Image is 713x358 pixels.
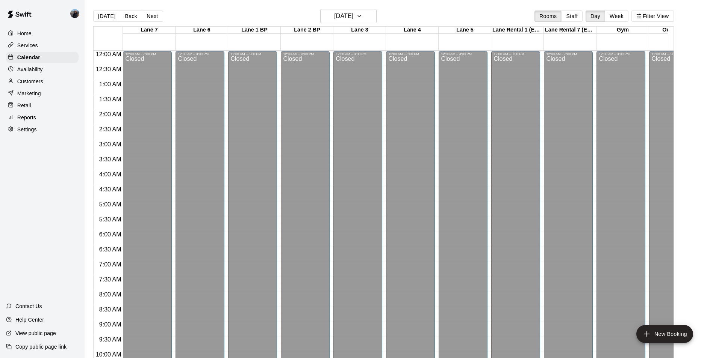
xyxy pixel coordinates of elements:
[561,11,583,22] button: Staff
[534,11,562,22] button: Rooms
[439,27,491,34] div: Lane 5
[596,27,649,34] div: Gym
[17,114,36,121] p: Reports
[123,27,176,34] div: Lane 7
[6,88,79,99] a: Marketing
[97,306,123,313] span: 8:30 AM
[651,52,696,56] div: 12:00 AM – 3:00 PM
[17,78,43,85] p: Customers
[70,9,79,18] img: Coach Cruz
[97,111,123,117] span: 2:00 AM
[6,64,79,75] a: Availability
[6,100,79,111] a: Retail
[17,90,41,97] p: Marketing
[94,66,123,72] span: 12:30 AM
[6,112,79,123] a: Reports
[333,27,386,34] div: Lane 3
[17,30,32,37] p: Home
[125,52,170,56] div: 12:00 AM – 3:00 PM
[6,40,79,51] a: Services
[97,321,123,328] span: 9:00 AM
[636,325,693,343] button: add
[336,52,380,56] div: 12:00 AM – 3:00 PM
[97,126,123,132] span: 2:30 AM
[586,11,605,22] button: Day
[386,27,439,34] div: Lane 4
[94,351,123,358] span: 10:00 AM
[491,27,544,34] div: Lane Rental 1 (Early Bird)
[176,27,228,34] div: Lane 6
[97,246,123,253] span: 6:30 AM
[97,141,123,147] span: 3:00 AM
[631,11,674,22] button: Filter View
[97,186,123,193] span: 4:30 AM
[97,156,123,162] span: 3:30 AM
[94,51,123,57] span: 12:00 AM
[178,52,222,56] div: 12:00 AM – 3:00 PM
[493,52,538,56] div: 12:00 AM – 3:00 PM
[441,52,485,56] div: 12:00 AM – 3:00 PM
[334,11,353,21] h6: [DATE]
[17,66,43,73] p: Availability
[649,27,702,34] div: Over Flow
[17,42,38,49] p: Services
[230,52,275,56] div: 12:00 AM – 3:00 PM
[17,126,37,133] p: Settings
[544,27,596,34] div: Lane Rental 7 (Early Bird)
[605,11,628,22] button: Week
[6,52,79,63] a: Calendar
[15,343,67,350] p: Copy public page link
[97,291,123,298] span: 8:00 AM
[15,316,44,323] p: Help Center
[97,276,123,283] span: 7:30 AM
[142,11,163,22] button: Next
[6,124,79,135] a: Settings
[281,27,333,34] div: Lane 2 BP
[546,52,590,56] div: 12:00 AM – 3:00 PM
[97,231,123,238] span: 6:00 AM
[599,52,643,56] div: 12:00 AM – 3:00 PM
[283,52,327,56] div: 12:00 AM – 3:00 PM
[97,216,123,223] span: 5:30 AM
[320,9,377,23] button: [DATE]
[120,11,142,22] button: Back
[15,329,56,337] p: View public page
[17,102,31,109] p: Retail
[97,336,123,343] span: 9:30 AM
[228,27,281,34] div: Lane 1 BP
[6,76,79,87] a: Customers
[93,11,120,22] button: [DATE]
[97,171,123,177] span: 4:00 AM
[388,52,433,56] div: 12:00 AM – 3:00 PM
[97,201,123,208] span: 5:00 AM
[6,28,79,39] a: Home
[15,302,42,310] p: Contact Us
[69,6,85,21] div: Coach Cruz
[17,54,40,61] p: Calendar
[97,81,123,87] span: 1:00 AM
[97,261,123,268] span: 7:00 AM
[97,96,123,102] span: 1:30 AM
